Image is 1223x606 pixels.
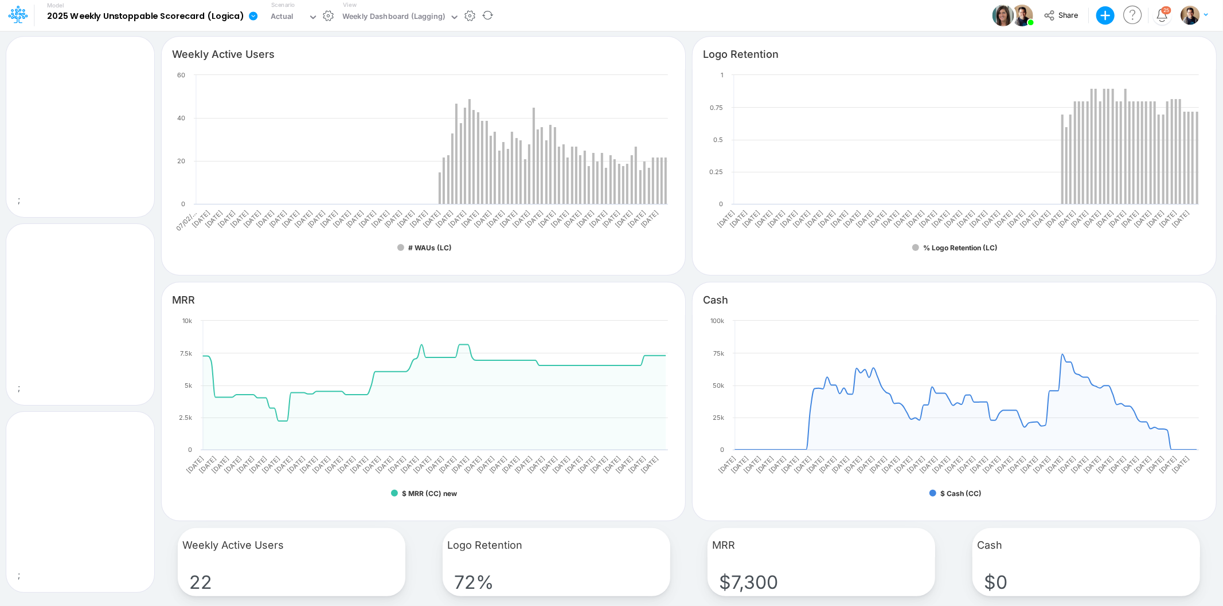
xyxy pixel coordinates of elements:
[969,455,990,475] text: [DATE]
[434,208,455,229] text: [DATE]
[713,136,723,144] text: 0.5
[185,455,205,475] text: [DATE]
[742,455,763,475] text: [DATE]
[319,208,339,229] text: [DATE]
[235,455,256,475] text: [DATE]
[1095,455,1116,475] text: [DATE]
[564,455,584,475] text: [DATE]
[447,208,467,229] text: [DATE]
[729,455,750,475] text: [DATE]
[943,208,964,229] text: [DATE]
[271,1,295,9] label: Scenario
[753,208,774,229] text: [DATE]
[421,208,442,229] text: [DATE]
[868,455,889,475] text: [DATE]
[982,455,1002,475] text: [DATE]
[450,455,470,475] text: [DATE]
[177,71,185,79] text: 60
[306,208,326,229] text: [DATE]
[424,455,445,475] text: [DATE]
[222,455,243,475] text: [DATE]
[454,571,498,593] span: 72%
[336,455,357,475] text: [DATE]
[716,208,736,229] text: [DATE]
[248,455,268,475] text: [DATE]
[190,208,211,229] text: [DATE]
[710,104,723,112] text: 0.75
[994,208,1014,229] text: [DATE]
[842,208,863,229] text: [DATE]
[893,455,914,475] text: [DATE]
[1120,455,1141,475] text: [DATE]
[719,200,723,208] text: 0
[830,208,850,229] text: [DATE]
[575,208,596,229] text: [DATE]
[817,208,838,229] text: [DATE]
[893,208,913,229] text: [DATE]
[1038,7,1086,25] button: Share
[1170,455,1191,475] text: [DATE]
[349,455,369,475] text: [DATE]
[956,208,976,229] text: [DATE]
[906,455,927,475] text: [DATE]
[189,571,217,593] span: 22
[717,455,737,475] text: [DATE]
[311,455,331,475] text: [DATE]
[511,208,532,229] text: [DATE]
[1155,9,1169,22] a: Notifications
[498,208,519,229] text: [DATE]
[460,208,480,229] text: [DATE]
[713,349,724,357] text: 75k
[537,208,557,229] text: [DATE]
[357,208,378,229] text: [DATE]
[719,571,783,593] span: $7,300
[720,446,724,454] text: 0
[627,455,647,475] text: [DATE]
[345,208,365,229] text: [DATE]
[255,208,275,229] text: [DATE]
[538,455,559,475] text: [DATE]
[383,208,404,229] text: [DATE]
[956,455,977,475] text: [DATE]
[1045,455,1065,475] text: [DATE]
[709,168,723,176] text: 0.25
[1057,455,1078,475] text: [DATE]
[923,243,998,252] text: % Logo Retention (LC)
[931,208,951,229] text: [DATE]
[1044,208,1065,229] text: [DATE]
[981,208,1002,229] text: [DATE]
[188,446,192,454] text: 0
[1058,10,1078,19] span: Share
[271,11,294,24] div: Actual
[713,381,724,389] text: 50k
[16,230,73,253] input: Type a title here
[805,455,826,475] text: [DATE]
[485,208,506,229] text: [DATE]
[639,455,660,475] text: [DATE]
[702,288,1093,311] input: Type a title here
[614,455,635,475] text: [DATE]
[273,455,294,475] text: [DATE]
[331,208,352,229] text: [DATE]
[576,455,597,475] text: [DATE]
[1019,208,1040,229] text: [DATE]
[804,208,825,229] text: [DATE]
[523,208,544,229] text: [DATE]
[1132,208,1153,229] text: [DATE]
[994,455,1015,475] text: [DATE]
[408,208,429,229] text: [DATE]
[472,208,493,229] text: [DATE]
[588,208,608,229] text: [DATE]
[286,455,306,475] text: [DATE]
[342,11,445,24] div: Weekly Dashboard (Lagging)
[919,455,939,475] text: [DATE]
[710,317,724,325] text: 100k
[601,455,622,475] text: [DATE]
[855,455,876,475] text: [DATE]
[6,257,154,405] div: ;
[968,208,989,229] text: [DATE]
[918,208,939,229] text: [DATE]
[1069,208,1090,229] text: [DATE]
[767,455,788,475] text: [DATE]
[179,414,192,422] text: 2.5k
